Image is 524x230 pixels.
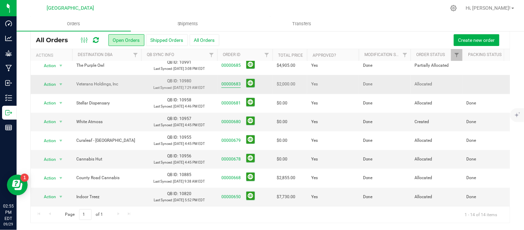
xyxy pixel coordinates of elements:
span: Last Synced: [154,142,173,146]
span: Action [38,173,56,183]
span: $0.00 [277,100,287,107]
span: Done [363,62,373,69]
a: 00000681 [221,100,241,107]
span: 10885 [179,172,191,177]
span: Allocated [415,137,458,144]
a: QB Sync Info [147,52,174,57]
a: Transfers [245,17,359,31]
span: Created [415,119,458,125]
span: 10980 [179,79,191,83]
span: Yes [311,156,318,163]
p: 02:55 PM EDT [3,203,13,222]
span: Allocated [415,81,458,88]
span: Done [363,81,373,88]
span: $0.00 [277,119,287,125]
span: Done [467,100,476,107]
span: Action [38,155,56,164]
span: select [57,98,65,108]
span: Action [38,61,56,71]
p: 09/29 [3,222,13,227]
span: $0.00 [277,137,287,144]
span: All Orders [36,36,75,44]
span: Action [38,80,56,89]
span: [DATE] 9:38 AM EDT [173,180,205,183]
inline-svg: Inbound [5,80,12,86]
span: Allocated [415,194,458,200]
span: 10820 [179,191,191,196]
span: Done [363,194,373,200]
span: 10991 [179,60,191,65]
span: $2,000.00 [277,81,295,88]
button: All Orders [190,34,219,46]
span: QB ID: [167,172,178,177]
inline-svg: Grow [5,50,12,57]
span: $2,855.00 [277,175,295,181]
a: 00000685 [221,62,241,69]
span: Done [467,175,476,181]
span: select [57,173,65,183]
a: Modification Status [364,52,408,57]
span: Shipments [168,21,208,27]
span: 10955 [179,135,191,140]
a: Filter [206,49,217,61]
span: Done [363,156,373,163]
span: The Purple Owl [76,62,137,69]
span: Done [467,194,476,200]
span: Action [38,117,56,127]
span: [DATE] 7:29 AM EDT [173,86,205,90]
span: $7,730.00 [277,194,295,200]
span: Done [363,119,373,125]
span: QB ID: [167,116,178,121]
span: Yes [311,119,318,125]
span: Last Synced: [154,198,173,202]
span: Stellar Dispensary [76,100,137,107]
span: select [57,155,65,164]
a: 00000650 [221,194,241,200]
span: [DATE] 4:45 PM EDT [173,160,205,164]
a: 00000678 [221,156,241,163]
span: Page of 1 [59,209,109,220]
span: Curaleaf - [GEOGRAPHIC_DATA] [76,137,137,144]
span: Last Synced: [154,104,173,108]
span: select [57,61,65,71]
span: 10957 [179,116,191,121]
span: select [57,192,65,202]
span: Allocated [415,156,458,163]
a: 00000680 [221,119,241,125]
span: Yes [311,100,318,107]
a: 00000683 [221,81,241,88]
span: [DATE] 5:52 PM EDT [173,198,205,202]
span: QB ID: [167,98,178,102]
span: Transfers [283,21,321,27]
span: Allocated [415,100,458,107]
div: Actions [36,53,69,58]
a: 00000679 [221,137,241,144]
span: Done [467,137,476,144]
span: Done [363,175,373,181]
span: Cannabis Hut [76,156,137,163]
span: Hi, [PERSON_NAME]! [466,5,511,11]
span: Yes [311,194,318,200]
span: Last Synced: [154,160,173,164]
a: Shipments [131,17,245,31]
a: Orders [17,17,131,31]
iframe: Resource center [7,175,28,195]
a: Filter [261,49,273,61]
span: County Road Cannabis [76,175,137,181]
span: Partially Allocated [415,62,458,69]
span: [DATE] 4:46 PM EDT [173,104,205,108]
span: Last Synced: [154,180,173,183]
span: Yes [311,175,318,181]
span: QB ID: [167,191,178,196]
span: Last Synced: [154,86,173,90]
a: Destination DBA [78,52,113,57]
span: [GEOGRAPHIC_DATA] [47,5,94,11]
span: Yes [311,137,318,144]
span: Create new order [458,37,495,43]
a: Filter [451,49,463,61]
span: select [57,136,65,146]
span: select [57,80,65,89]
inline-svg: Manufacturing [5,65,12,72]
span: Done [467,156,476,163]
